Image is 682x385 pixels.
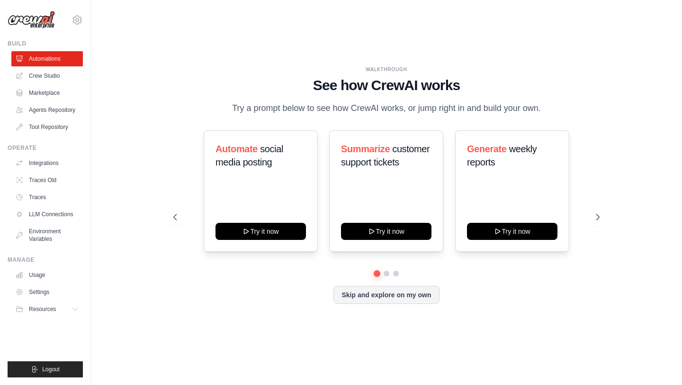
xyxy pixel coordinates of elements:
[42,366,60,373] span: Logout
[341,144,390,154] span: Summarize
[11,190,83,205] a: Traces
[635,339,682,385] iframe: Chat Widget
[8,256,83,264] div: Manage
[11,51,83,66] a: Automations
[215,223,306,240] button: Try it now
[8,40,83,47] div: Build
[11,119,83,135] a: Tool Repository
[29,305,56,313] span: Resources
[341,223,431,240] button: Try it now
[11,173,83,188] a: Traces Old
[8,11,55,29] img: Logo
[11,102,83,118] a: Agents Repository
[11,302,83,317] button: Resources
[11,207,83,222] a: LLM Connections
[11,284,83,300] a: Settings
[11,267,83,283] a: Usage
[8,361,83,377] button: Logout
[11,156,83,171] a: Integrations
[11,85,83,101] a: Marketplace
[333,286,439,304] button: Skip and explore on my own
[11,224,83,247] a: Environment Variables
[215,144,258,154] span: Automate
[467,223,557,240] button: Try it now
[8,144,83,152] div: Operate
[227,101,546,115] p: Try a prompt below to see how CrewAI works, or jump right in and build your own.
[173,66,599,73] div: WALKTHROUGH
[467,144,537,167] span: weekly reports
[11,68,83,83] a: Crew Studio
[173,77,599,94] h1: See how CrewAI works
[467,144,507,154] span: Generate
